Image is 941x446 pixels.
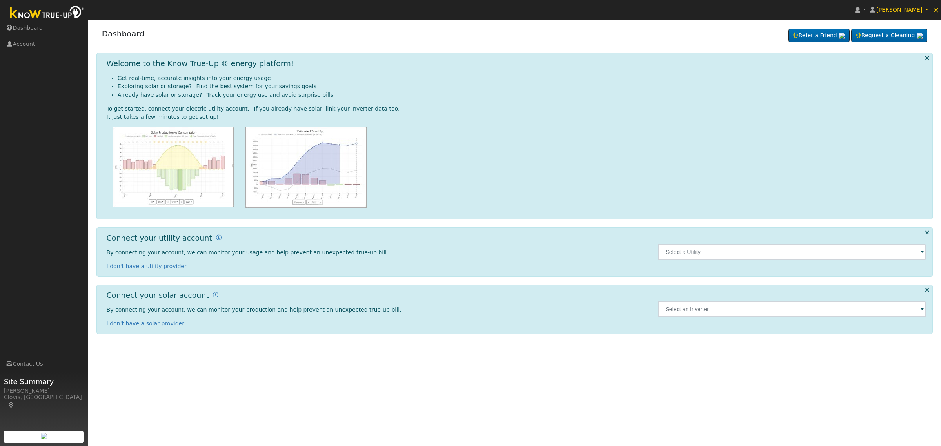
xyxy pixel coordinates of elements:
span: Site Summary [4,376,84,387]
h1: Welcome to the Know True-Up ® energy platform! [107,59,294,68]
img: retrieve [839,33,845,39]
a: I don't have a solar provider [107,320,185,326]
input: Select a Utility [658,244,926,260]
div: It just takes a few minutes to get set up! [107,113,926,121]
img: retrieve [917,33,923,39]
h1: Connect your utility account [107,234,212,243]
input: Select an Inverter [658,301,926,317]
li: Get real-time, accurate insights into your energy usage [118,74,926,82]
h1: Connect your solar account [107,291,209,300]
a: Map [8,402,15,408]
a: Request a Cleaning [851,29,927,42]
span: [PERSON_NAME] [876,7,922,13]
div: [PERSON_NAME] [4,387,84,395]
a: I don't have a utility provider [107,263,187,269]
a: Refer a Friend [788,29,850,42]
li: Already have solar or storage? Track your energy use and avoid surprise bills [118,91,926,99]
div: To get started, connect your electric utility account. If you already have solar, link your inver... [107,105,926,113]
img: retrieve [41,433,47,439]
a: Dashboard [102,29,145,38]
span: × [932,5,939,15]
span: By connecting your account, we can monitor your usage and help prevent an unexpected true-up bill. [107,249,389,256]
div: Clovis, [GEOGRAPHIC_DATA] [4,393,84,410]
span: By connecting your account, we can monitor your production and help prevent an unexpected true-up... [107,306,401,313]
li: Exploring solar or storage? Find the best system for your savings goals [118,82,926,91]
img: Know True-Up [6,4,88,22]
